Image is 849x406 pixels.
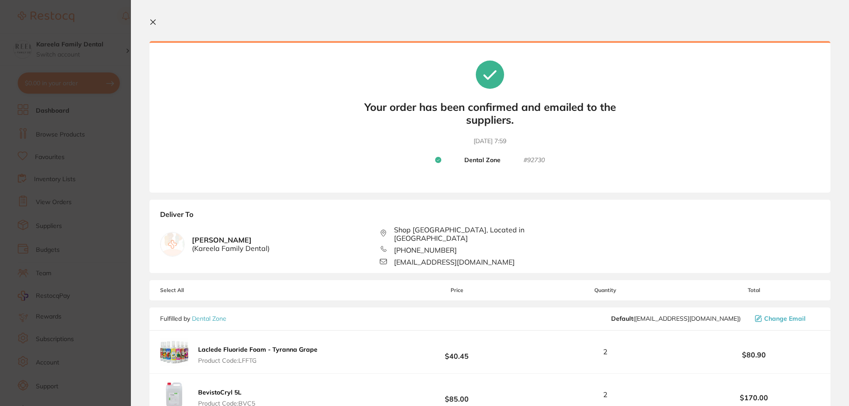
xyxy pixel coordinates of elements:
span: [EMAIL_ADDRESS][DOMAIN_NAME] [394,258,515,266]
span: 2 [603,391,608,398]
b: BevistoCryl 5L [198,388,241,396]
b: Default [611,315,633,323]
span: Price [391,287,523,293]
span: Shop [GEOGRAPHIC_DATA], Located in [GEOGRAPHIC_DATA] [394,226,600,242]
small: # 92730 [524,156,545,164]
button: Change Email [752,315,820,323]
b: Dental Zone [464,156,501,164]
span: Total [688,287,820,293]
span: hello@dentalzone.com.au [611,315,741,322]
span: 2 [603,348,608,356]
span: [PHONE_NUMBER] [394,246,457,254]
b: Laclede Fluoride Foam - Tyranna Grape [198,345,317,353]
span: Change Email [764,315,806,322]
b: $85.00 [391,387,523,403]
img: OXNwMmJqNw [160,338,188,366]
span: ( Kareela Family Dental ) [192,244,270,252]
b: Your order has been confirmed and emailed to the suppliers. [357,101,623,126]
p: Fulfilled by [160,315,226,322]
span: Select All [160,287,249,293]
span: Product Code: LFFTG [198,357,317,364]
img: empty.jpg [161,232,184,256]
b: $80.90 [688,351,820,359]
b: $40.45 [391,344,523,360]
b: Deliver To [160,210,820,226]
a: Dental Zone [192,315,226,323]
button: Laclede Fluoride Foam - Tyranna Grape Product Code:LFFTG [195,345,320,364]
b: $170.00 [688,394,820,402]
b: [PERSON_NAME] [192,236,270,252]
span: Quantity [523,287,688,293]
